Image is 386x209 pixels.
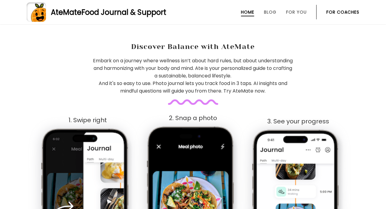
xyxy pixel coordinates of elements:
[81,7,166,17] span: Food Journal & Support
[326,10,359,15] a: For Coaches
[27,2,359,22] a: AteMateFood Journal & Support
[141,115,245,122] div: 2. Snap a photo
[46,7,166,18] div: AteMate
[286,10,307,15] a: For You
[241,10,254,15] a: Home
[246,118,351,125] div: 3. See your progress
[35,117,140,124] div: 1. Swipe right
[264,10,276,15] a: Blog
[93,57,294,95] p: Embark on a journey where wellness isn’t about hard rules, but about understanding and harmonizin...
